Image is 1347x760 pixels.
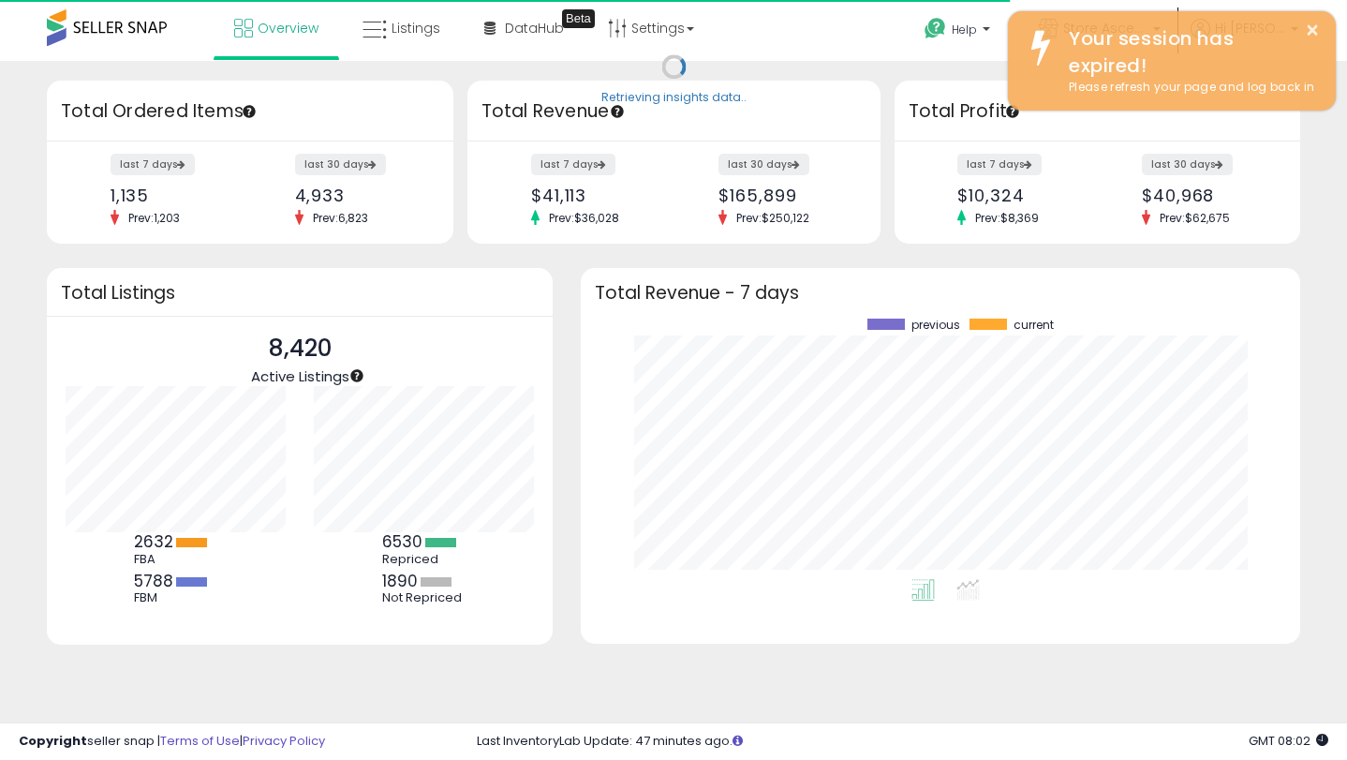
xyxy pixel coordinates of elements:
[911,319,960,332] span: previous
[1249,732,1328,750] span: 2025-08-18 08:02 GMT
[258,19,318,37] span: Overview
[505,19,564,37] span: DataHub
[718,186,847,205] div: $165,899
[718,154,809,175] label: last 30 days
[382,590,466,605] div: Not Repriced
[348,367,365,384] div: Tooltip anchor
[952,22,977,37] span: Help
[1055,25,1322,79] div: Your session has expired!
[134,552,218,567] div: FBA
[251,331,349,366] p: 8,420
[303,210,377,226] span: Prev: 6,823
[957,154,1042,175] label: last 7 days
[61,98,439,125] h3: Total Ordered Items
[601,90,747,107] div: Retrieving insights data..
[481,98,866,125] h3: Total Revenue
[595,286,1286,300] h3: Total Revenue - 7 days
[119,210,189,226] span: Prev: 1,203
[134,530,173,553] b: 2632
[540,210,629,226] span: Prev: $36,028
[966,210,1048,226] span: Prev: $8,369
[1305,19,1320,42] button: ×
[910,3,1009,61] a: Help
[924,17,947,40] i: Get Help
[111,154,195,175] label: last 7 days
[19,733,325,751] div: seller snap | |
[241,103,258,120] div: Tooltip anchor
[392,19,440,37] span: Listings
[295,186,421,205] div: 4,933
[1150,210,1239,226] span: Prev: $62,675
[19,732,87,750] strong: Copyright
[1014,319,1054,332] span: current
[160,732,240,750] a: Terms of Use
[957,186,1083,205] div: $10,324
[909,98,1287,125] h3: Total Profit
[531,186,659,205] div: $41,113
[1055,79,1322,97] div: Please refresh your page and log back in
[382,570,418,592] b: 1890
[609,103,626,120] div: Tooltip anchor
[733,735,743,747] i: Click here to read more about un-synced listings.
[382,530,422,553] b: 6530
[1142,154,1233,175] label: last 30 days
[61,286,539,300] h3: Total Listings
[531,154,615,175] label: last 7 days
[251,366,349,386] span: Active Listings
[562,9,595,28] div: Tooltip anchor
[243,732,325,750] a: Privacy Policy
[295,154,386,175] label: last 30 days
[727,210,819,226] span: Prev: $250,122
[134,590,218,605] div: FBM
[1142,186,1267,205] div: $40,968
[477,733,1328,751] div: Last InventoryLab Update: 47 minutes ago.
[382,552,466,567] div: Repriced
[111,186,236,205] div: 1,135
[134,570,173,592] b: 5788
[1004,103,1021,120] div: Tooltip anchor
